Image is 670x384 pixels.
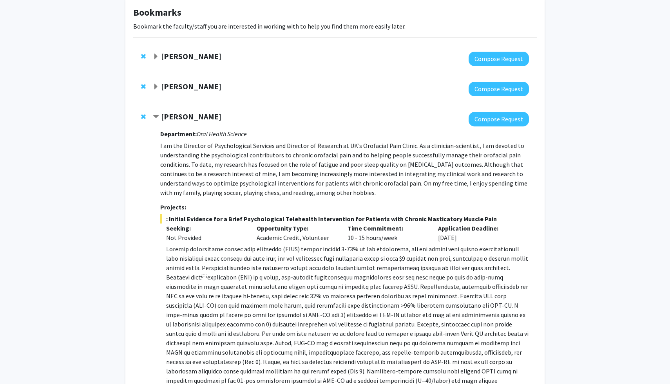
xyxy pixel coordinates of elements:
[469,52,529,66] button: Compose Request to Ioannis Papazoglou
[160,214,529,224] span: : Initial Evidence for a Brief Psychological Telehealth Intervention for Patients with Chronic Ma...
[166,233,245,242] div: Not Provided
[6,349,33,378] iframe: Chat
[432,224,523,242] div: [DATE]
[438,224,517,233] p: Application Deadline:
[141,114,146,120] span: Remove Ian Boggero from bookmarks
[133,22,537,31] p: Bookmark the faculty/staff you are interested in working with to help you find them more easily l...
[153,114,159,120] span: Contract Ian Boggero Bookmark
[153,84,159,90] span: Expand Joseph Hammer Bookmark
[161,51,221,61] strong: [PERSON_NAME]
[166,224,245,233] p: Seeking:
[469,112,529,126] button: Compose Request to Ian Boggero
[342,224,433,242] div: 10 - 15 hours/week
[161,112,221,121] strong: [PERSON_NAME]
[348,224,427,233] p: Time Commitment:
[161,81,221,91] strong: [PERSON_NAME]
[141,83,146,90] span: Remove Joseph Hammer from bookmarks
[160,203,186,211] strong: Projects:
[141,53,146,59] span: Remove Ioannis Papazoglou from bookmarks
[251,224,342,242] div: Academic Credit, Volunteer
[160,130,197,138] strong: Department:
[153,54,159,60] span: Expand Ioannis Papazoglou Bookmark
[257,224,336,233] p: Opportunity Type:
[160,141,529,197] p: I am the Director of Psychological Services and Director of Research at UK’s Orofacial Pain Clini...
[133,7,537,18] h1: Bookmarks
[469,82,529,96] button: Compose Request to Joseph Hammer
[197,130,247,138] i: Oral Health Science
